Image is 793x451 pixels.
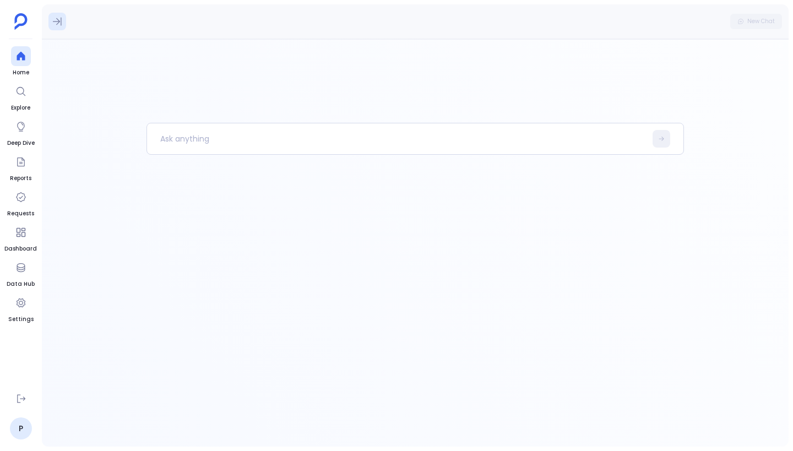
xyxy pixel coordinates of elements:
span: Requests [7,209,34,218]
span: Reports [10,174,31,183]
a: Settings [8,293,34,324]
img: petavue logo [14,13,28,30]
a: Explore [11,81,31,112]
a: Data Hub [7,258,35,289]
a: P [10,417,32,439]
a: Dashboard [4,222,37,253]
span: Settings [8,315,34,324]
a: Deep Dive [7,117,35,148]
span: Home [11,68,31,77]
span: Data Hub [7,280,35,289]
a: Reports [10,152,31,183]
span: Explore [11,104,31,112]
a: Home [11,46,31,77]
span: Deep Dive [7,139,35,148]
span: Dashboard [4,244,37,253]
a: Requests [7,187,34,218]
